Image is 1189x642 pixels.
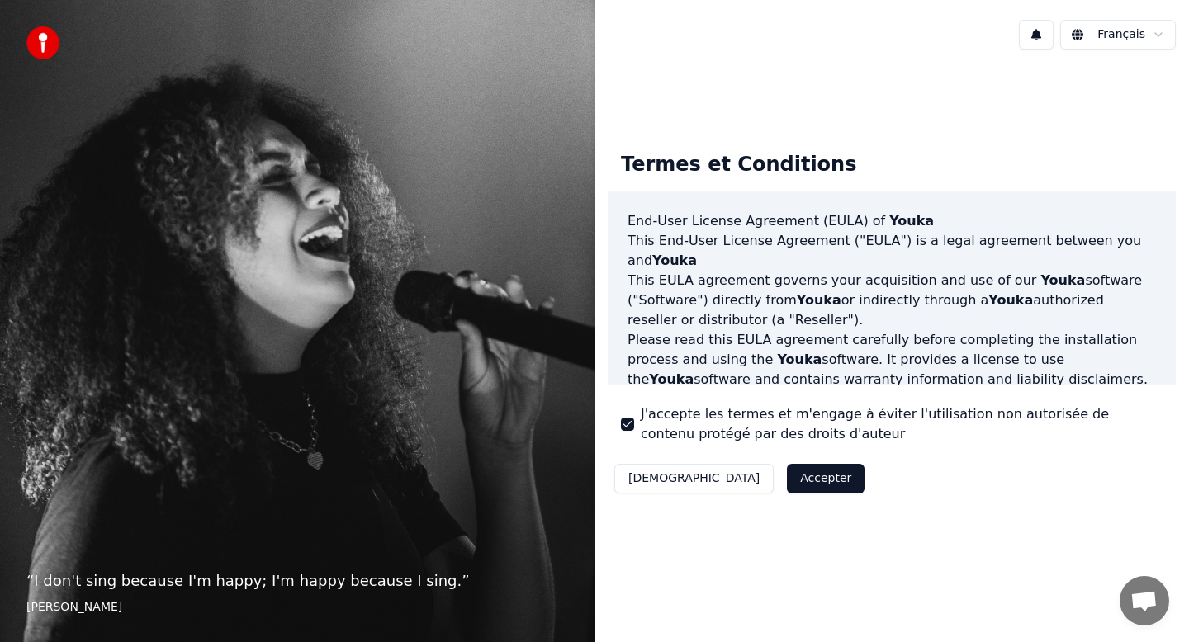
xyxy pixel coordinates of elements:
[652,253,697,268] span: Youka
[628,330,1156,389] p: Please read this EULA agreement carefully before completing the installation process and using th...
[628,211,1156,231] h3: End-User License Agreement (EULA) of
[649,371,694,387] span: Youka
[787,464,865,493] button: Accepter
[628,231,1156,271] p: This End-User License Agreement ("EULA") is a legal agreement between you and
[26,569,568,592] p: “ I don't sing because I'm happy; I'm happy because I sing. ”
[889,213,934,229] span: Youka
[988,292,1033,308] span: Youka
[26,599,568,616] footer: [PERSON_NAME]
[1120,576,1169,625] div: Ouvrir le chat
[614,464,774,493] button: [DEMOGRAPHIC_DATA]
[1040,272,1085,288] span: Youka
[628,271,1156,330] p: This EULA agreement governs your acquisition and use of our software ("Software") directly from o...
[797,292,841,308] span: Youka
[641,404,1163,444] label: J'accepte les termes et m'engage à éviter l'utilisation non autorisée de contenu protégé par des ...
[26,26,59,59] img: youka
[777,352,822,367] span: Youka
[608,139,869,191] div: Termes et Conditions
